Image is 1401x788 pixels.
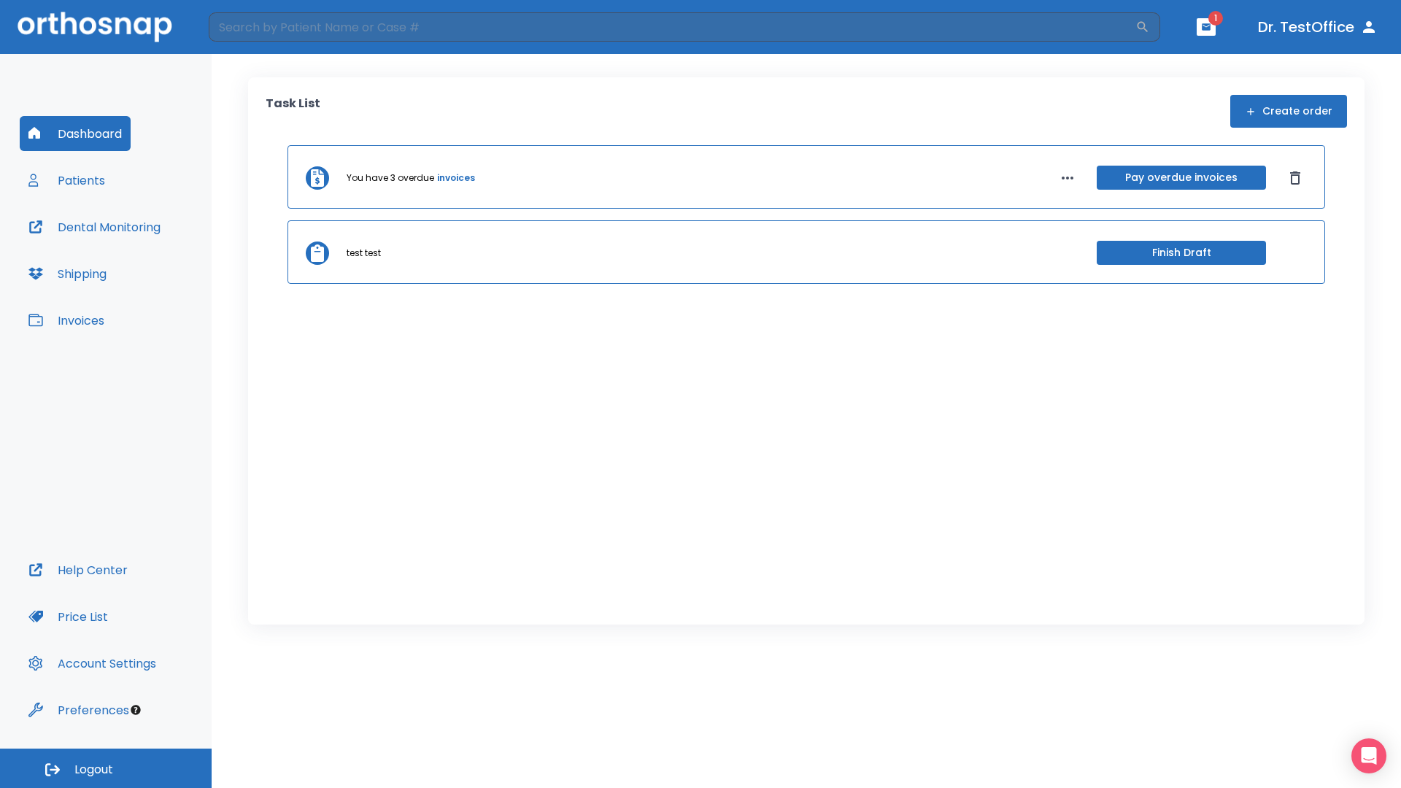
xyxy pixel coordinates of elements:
button: Help Center [20,552,136,587]
button: Dashboard [20,116,131,151]
p: Task List [266,95,320,128]
button: Pay overdue invoices [1097,166,1266,190]
p: You have 3 overdue [347,171,434,185]
p: test test [347,247,381,260]
button: Account Settings [20,646,165,681]
button: Dr. TestOffice [1252,14,1383,40]
a: invoices [437,171,475,185]
button: Price List [20,599,117,634]
button: Dismiss [1284,166,1307,190]
button: Patients [20,163,114,198]
button: Preferences [20,692,138,727]
span: 1 [1208,11,1223,26]
img: Orthosnap [18,12,172,42]
button: Create order [1230,95,1347,128]
button: Shipping [20,256,115,291]
button: Finish Draft [1097,241,1266,265]
button: Invoices [20,303,113,338]
button: Dental Monitoring [20,209,169,244]
span: Logout [74,762,113,778]
input: Search by Patient Name or Case # [209,12,1135,42]
div: Tooltip anchor [129,703,142,716]
div: Open Intercom Messenger [1351,738,1386,773]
